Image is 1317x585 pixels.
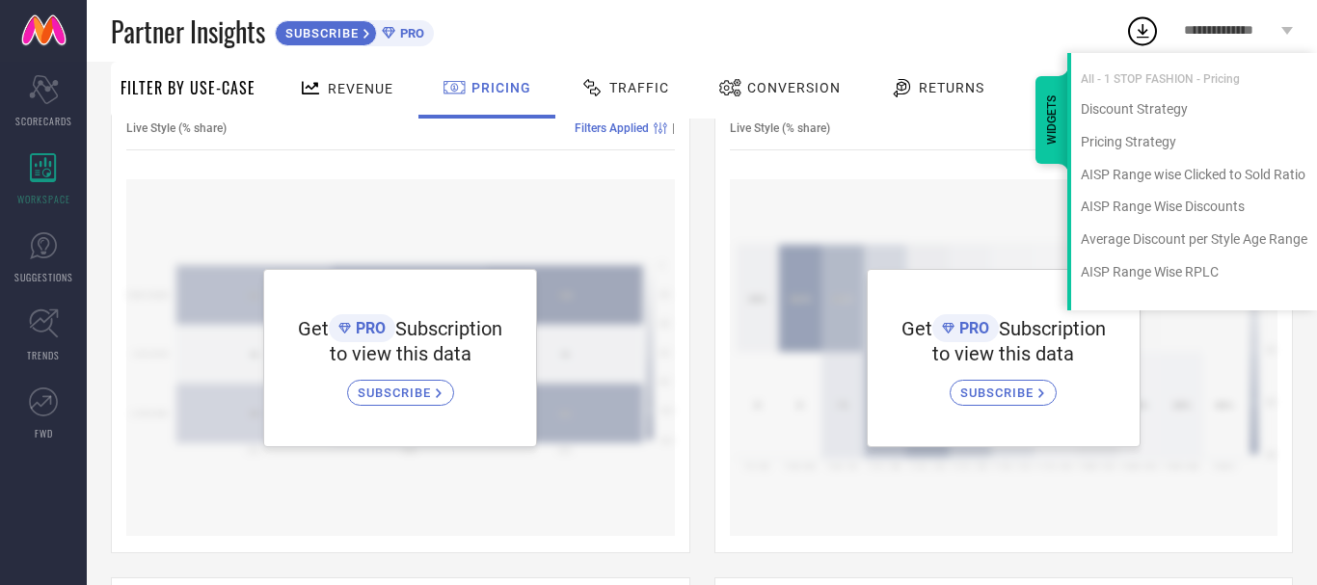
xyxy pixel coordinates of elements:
span: Conversion [747,80,841,95]
span: SUBSCRIBE [358,386,436,400]
a: SUBSCRIBEPRO [275,15,434,46]
span: Revenue [328,81,393,96]
span: PRO [954,319,989,337]
span: SUBSCRIBE [276,26,363,40]
div: Open download list [1125,13,1160,48]
div: AISP Range Wise RPLC [1071,263,1317,281]
span: Subscription [999,317,1106,340]
span: Pricing [471,80,531,95]
span: Partner Insights [111,12,265,51]
span: to view this data [330,342,471,365]
span: Get [901,317,932,340]
span: Returns [919,80,984,95]
span: | [672,121,675,135]
a: SUBSCRIBE [347,365,454,406]
span: Get [298,317,329,340]
span: Live Style (% share) [126,121,227,135]
div: All - 1 STOP FASHION - Pricing [1071,53,1317,86]
div: AISP Range wise Clicked to Sold Ratio [1071,166,1317,184]
div: WIDGETS [1035,76,1068,164]
span: to view this data [932,342,1074,365]
a: SUBSCRIBE [950,365,1057,406]
span: Traffic [609,80,669,95]
span: PRO [395,26,424,40]
span: SUBSCRIBE [960,386,1038,400]
span: TRENDS [27,348,60,362]
span: PRO [351,319,386,337]
span: SCORECARDS [15,114,72,128]
span: WORKSPACE [17,192,70,206]
span: Live Style (% share) [730,121,830,135]
div: AISP Range Wise Discounts [1071,198,1317,216]
span: Subscription [395,317,502,340]
div: Discount Strategy [1071,100,1317,119]
div: Pricing Strategy [1071,133,1317,151]
span: Filter By Use-Case [121,76,255,99]
span: FWD [35,426,53,440]
span: Filters Applied [575,121,649,135]
div: Average Discount per Style Age Range [1071,230,1317,249]
span: SUGGESTIONS [14,270,73,284]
